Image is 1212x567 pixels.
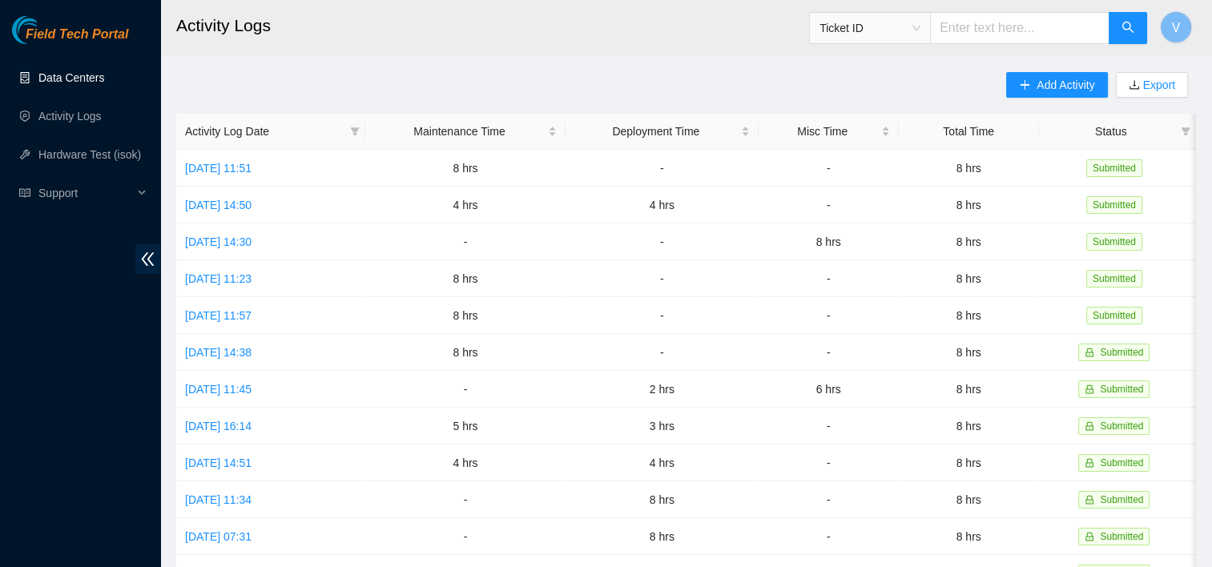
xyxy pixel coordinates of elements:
td: 8 hrs [759,223,899,260]
td: - [759,408,899,444]
td: 8 hrs [566,481,759,518]
td: 4 hrs [566,187,759,223]
td: 4 hrs [365,444,566,481]
td: 3 hrs [566,408,759,444]
td: 8 hrs [899,481,1039,518]
td: - [365,371,566,408]
td: - [759,187,899,223]
span: Submitted [1086,233,1142,251]
a: [DATE] 11:23 [185,272,252,285]
span: lock [1085,421,1094,431]
a: [DATE] 14:50 [185,199,252,211]
span: Submitted [1086,270,1142,288]
td: 8 hrs [899,150,1039,187]
span: plus [1019,79,1030,92]
span: Submitted [1100,457,1143,468]
td: 8 hrs [899,334,1039,371]
td: - [759,260,899,297]
a: Export [1140,78,1175,91]
a: [DATE] 11:51 [185,162,252,175]
span: filter [1178,119,1194,143]
span: Submitted [1100,531,1143,542]
td: 2 hrs [566,371,759,408]
td: - [759,444,899,481]
a: [DATE] 14:30 [185,235,252,248]
a: [DATE] 07:31 [185,530,252,543]
span: Status [1048,123,1174,140]
td: 8 hrs [899,518,1039,555]
span: Support [38,177,133,209]
td: 8 hrs [365,297,566,334]
td: 8 hrs [899,371,1039,408]
td: 5 hrs [365,408,566,444]
a: [DATE] 14:38 [185,346,252,359]
td: 4 hrs [566,444,759,481]
span: read [19,187,30,199]
a: [DATE] 14:51 [185,456,252,469]
span: lock [1085,495,1094,505]
td: 8 hrs [899,297,1039,334]
span: lock [1085,348,1094,357]
a: Hardware Test (isok) [38,148,141,161]
td: - [759,518,899,555]
td: - [365,481,566,518]
span: Activity Log Date [185,123,344,140]
button: V [1160,11,1192,43]
td: - [365,223,566,260]
a: [DATE] 11:34 [185,493,252,506]
td: - [566,223,759,260]
td: - [759,481,899,518]
td: 8 hrs [365,260,566,297]
span: search [1121,21,1134,36]
a: [DATE] 16:14 [185,420,252,432]
span: filter [347,119,363,143]
td: 8 hrs [899,187,1039,223]
button: search [1109,12,1147,44]
td: - [566,297,759,334]
span: Ticket ID [819,16,920,40]
button: plusAdd Activity [1006,72,1107,98]
td: 8 hrs [365,334,566,371]
td: - [365,518,566,555]
span: V [1172,18,1181,38]
td: - [566,334,759,371]
td: - [566,150,759,187]
span: download [1129,79,1140,92]
span: filter [350,127,360,136]
th: Total Time [899,114,1039,150]
span: Submitted [1086,159,1142,177]
a: Activity Logs [38,110,102,123]
td: 8 hrs [899,444,1039,481]
a: Data Centers [38,71,104,84]
a: [DATE] 11:57 [185,309,252,322]
span: filter [1181,127,1190,136]
span: lock [1085,384,1094,394]
button: downloadExport [1116,72,1188,98]
td: 8 hrs [899,408,1039,444]
td: 8 hrs [365,150,566,187]
span: Submitted [1086,307,1142,324]
span: Submitted [1086,196,1142,214]
span: Submitted [1100,420,1143,432]
img: Akamai Technologies [12,16,81,44]
td: - [759,297,899,334]
a: [DATE] 11:45 [185,383,252,396]
td: 8 hrs [899,223,1039,260]
span: Submitted [1100,384,1143,395]
td: - [566,260,759,297]
td: 6 hrs [759,371,899,408]
span: Add Activity [1037,76,1094,94]
span: double-left [135,244,160,274]
span: lock [1085,532,1094,541]
span: lock [1085,458,1094,468]
td: 8 hrs [899,260,1039,297]
input: Enter text here... [930,12,1109,44]
td: - [759,150,899,187]
td: 8 hrs [566,518,759,555]
span: Submitted [1100,494,1143,505]
td: - [759,334,899,371]
span: Field Tech Portal [26,27,128,42]
a: Akamai TechnologiesField Tech Portal [12,29,128,50]
span: Submitted [1100,347,1143,358]
td: 4 hrs [365,187,566,223]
